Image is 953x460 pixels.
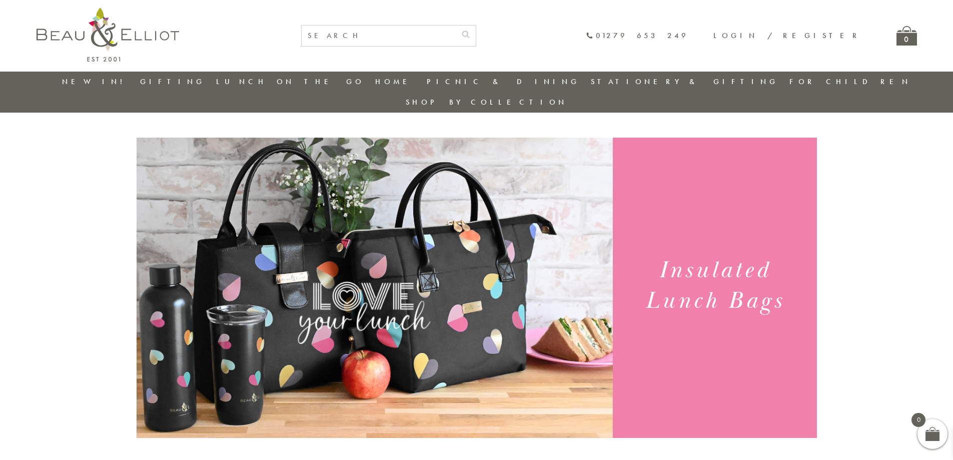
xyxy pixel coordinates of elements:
[137,138,613,438] img: Emily Heart Set
[625,255,804,316] h1: Insulated Lunch Bags
[375,77,415,87] a: Home
[911,413,925,427] span: 0
[713,31,861,41] a: Login / Register
[62,77,129,87] a: New in!
[37,8,179,62] img: logo
[140,77,205,87] a: Gifting
[427,77,580,87] a: Picnic & Dining
[591,77,778,87] a: Stationery & Gifting
[216,77,364,87] a: Lunch On The Go
[789,77,911,87] a: For Children
[406,97,567,107] a: Shop by collection
[586,32,688,40] a: 01279 653 249
[302,26,456,46] input: SEARCH
[896,26,917,46] a: 0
